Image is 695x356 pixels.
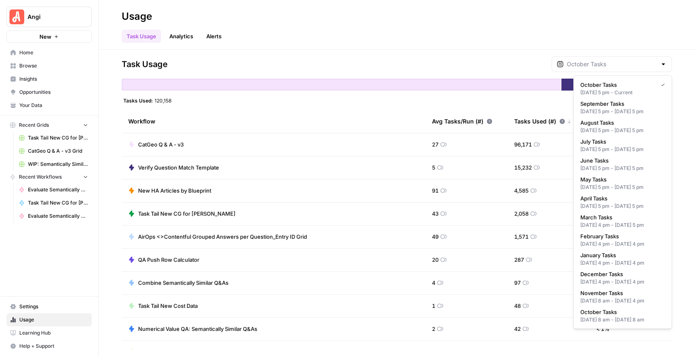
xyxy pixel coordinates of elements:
[15,158,92,171] a: WIP: Semantically Similar Q&As
[567,60,657,68] input: October Tasks
[580,202,665,210] div: [DATE] 5 pm - [DATE] 5 pm
[432,325,435,333] span: 2
[128,186,211,195] a: New HA Articles by Blueprint
[15,209,92,223] a: Evaluate Semantically Similar Q&As (Simple)
[201,30,226,43] a: Alerts
[514,209,529,218] span: 2,058
[596,325,610,333] span: < 1 %
[128,110,419,133] div: Workflow
[580,259,665,267] div: [DATE] 4 pm - [DATE] 4 pm
[514,348,521,356] span: 41
[580,213,662,221] span: March Tasks
[19,303,88,310] span: Settings
[514,302,521,310] span: 48
[7,46,92,59] a: Home
[7,30,92,43] button: New
[28,134,88,142] span: Task Tail New CG for [PERSON_NAME] Grid
[138,348,247,356] span: Evaluate Semantically Similar Q&As (Step 1)
[514,279,521,287] span: 97
[28,161,88,168] span: WIP: Semantically Similar Q&As
[514,325,521,333] span: 42
[9,9,24,24] img: Angi Logo
[580,108,665,115] div: [DATE] 5 pm - [DATE] 5 pm
[7,59,92,72] a: Browse
[138,256,199,264] span: QA Push Row Calculator
[7,72,92,86] a: Insights
[7,313,92,326] a: Usage
[122,10,152,23] div: Usage
[19,329,88,337] span: Learning Hub
[128,209,236,218] a: Task Tail New CG for [PERSON_NAME]
[432,348,435,356] span: 4
[580,289,662,297] span: November Tasks
[155,97,171,104] span: 120,158
[432,279,435,287] span: 4
[15,196,92,209] a: Task Tail New CG for [PERSON_NAME]
[28,186,88,193] span: Evaluate Semantically Similar Q&As (Step 1)
[580,165,665,172] div: [DATE] 5 pm - [DATE] 5 pm
[122,58,168,70] span: Task Usage
[580,240,665,248] div: [DATE] 4 pm - [DATE] 4 pm
[514,163,532,172] span: 15,232
[138,233,307,241] span: AirOps <>Contentful Grouped Answers per Question_Entry ID Grid
[580,81,654,89] span: October Tasks
[432,256,439,264] span: 20
[514,186,529,195] span: 4,585
[19,88,88,96] span: Opportunities
[19,75,88,83] span: Insights
[15,183,92,196] a: Evaluate Semantically Similar Q&As (Step 1)
[138,140,184,149] span: CatGeo Q & A - v3
[580,251,662,259] span: January Tasks
[138,302,198,310] span: Task Tail New Cost Data
[128,256,199,264] a: QA Push Row Calculator
[580,308,662,316] span: October Tasks
[580,175,662,184] span: May Tasks
[138,209,236,218] span: Task Tail New CG for [PERSON_NAME]
[580,232,662,240] span: February Tasks
[580,156,662,165] span: June Tasks
[432,163,435,172] span: 5
[7,171,92,183] button: Recent Workflows
[123,97,153,104] span: Tasks Used:
[164,30,198,43] a: Analytics
[514,140,532,149] span: 96,171
[19,173,62,181] span: Recent Workflows
[580,137,662,146] span: July Tasks
[19,62,88,70] span: Browse
[128,279,229,287] a: Combine Semantically Similar Q&As
[580,278,665,286] div: [DATE] 4 pm - [DATE] 4 pm
[28,212,88,220] span: Evaluate Semantically Similar Q&As (Simple)
[514,233,529,241] span: 1,571
[138,279,229,287] span: Combine Semantically Similar Q&As
[514,110,572,133] div: Tasks Used (#)
[19,316,88,323] span: Usage
[432,302,435,310] span: 1
[580,100,662,108] span: September Tasks
[19,121,49,129] span: Recent Grids
[580,146,665,153] div: [DATE] 5 pm - [DATE] 5 pm
[15,144,92,158] a: CatGeo Q & A - v3 Grid
[580,127,665,134] div: [DATE] 5 pm - [DATE] 5 pm
[28,147,88,155] span: CatGeo Q & A - v3 Grid
[580,89,665,96] div: [DATE] 5 pm - Current
[7,86,92,99] a: Opportunities
[580,221,665,229] div: [DATE] 4 pm - [DATE] 5 pm
[128,348,247,356] a: Evaluate Semantically Similar Q&As (Step 1)
[7,326,92,340] a: Learning Hub
[432,140,439,149] span: 27
[596,348,610,356] span: < 1 %
[7,340,92,353] button: Help + Support
[28,13,77,21] span: Angi
[39,33,51,41] span: New
[7,119,92,131] button: Recent Grids
[7,99,92,112] a: Your Data
[19,102,88,109] span: Your Data
[432,186,439,195] span: 91
[28,199,88,207] span: Task Tail New CG for [PERSON_NAME]
[19,49,88,56] span: Home
[138,186,211,195] span: New HA Articles by Blueprint
[432,233,439,241] span: 49
[128,140,184,149] a: CatGeo Q & A - v3
[128,302,198,310] a: Task Tail New Cost Data
[580,316,665,323] div: [DATE] 8 am - [DATE] 8 am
